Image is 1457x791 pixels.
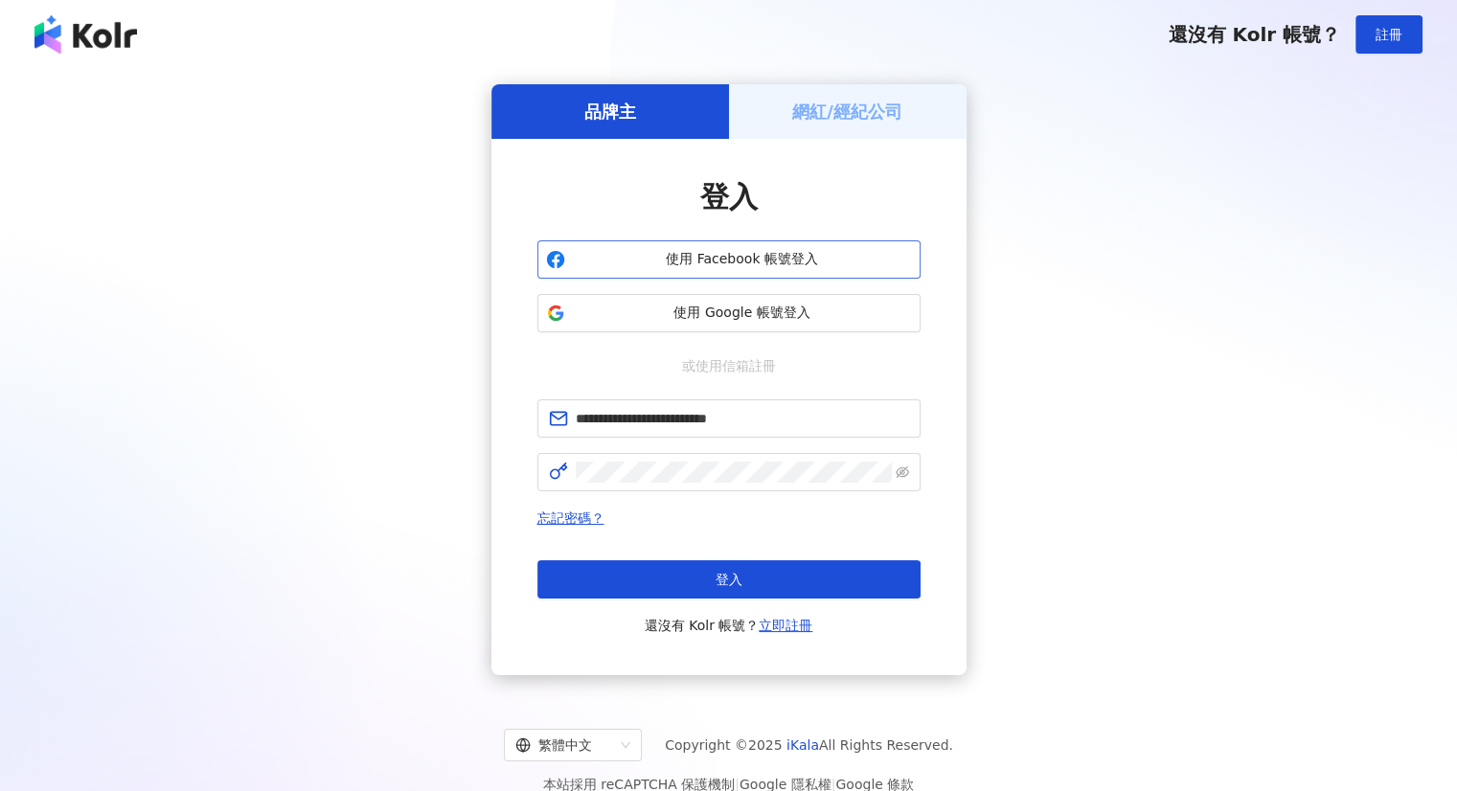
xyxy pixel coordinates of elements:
[537,294,921,332] button: 使用 Google 帳號登入
[1376,27,1402,42] span: 註冊
[1355,15,1423,54] button: 註冊
[792,100,902,124] h5: 網紅/經紀公司
[716,572,742,587] span: 登入
[537,240,921,279] button: 使用 Facebook 帳號登入
[573,250,912,269] span: 使用 Facebook 帳號登入
[584,100,636,124] h5: 品牌主
[537,510,604,526] a: 忘記密碼？
[669,355,789,376] span: 或使用信箱註冊
[645,614,813,637] span: 還沒有 Kolr 帳號？
[665,734,953,757] span: Copyright © 2025 All Rights Reserved.
[34,15,137,54] img: logo
[573,304,912,323] span: 使用 Google 帳號登入
[515,730,613,760] div: 繁體中文
[759,618,812,633] a: 立即註冊
[896,465,909,479] span: eye-invisible
[786,737,819,753] a: iKala
[700,180,758,214] span: 登入
[1168,23,1340,46] span: 還沒有 Kolr 帳號？
[537,560,921,599] button: 登入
